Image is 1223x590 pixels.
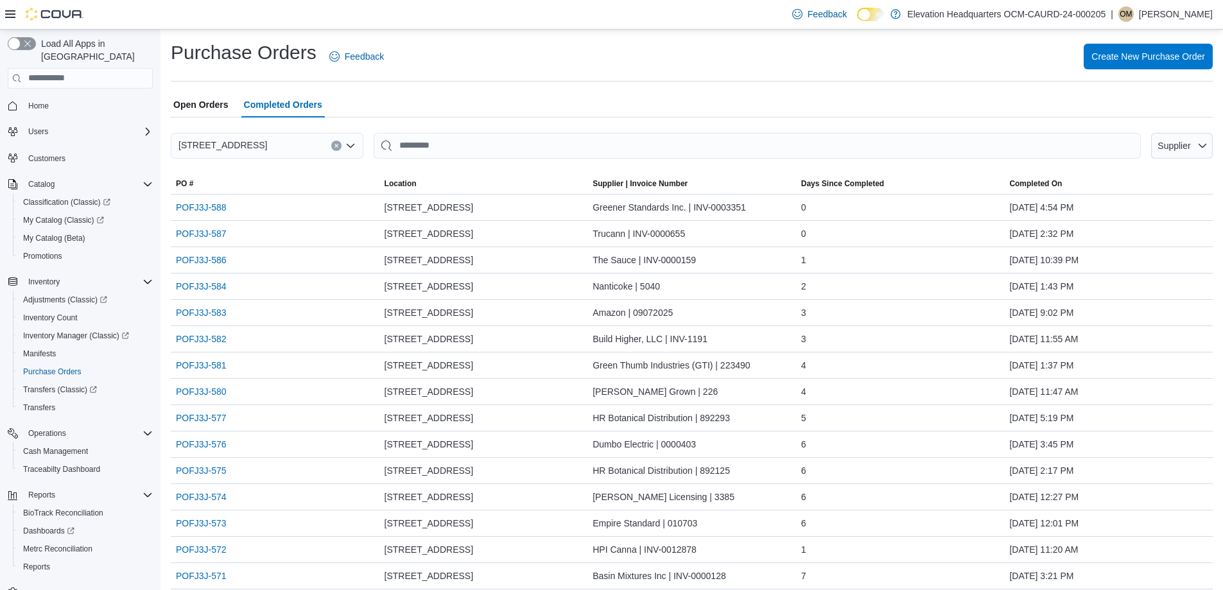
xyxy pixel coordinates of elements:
[18,400,153,415] span: Transfers
[171,173,379,194] button: PO #
[23,251,62,261] span: Promotions
[385,542,473,557] span: [STREET_ADDRESS]
[1009,489,1079,505] span: [DATE] 12:27 PM
[801,410,806,426] span: 5
[13,327,158,345] a: Inventory Manager (Classic)
[587,273,796,299] div: Nanticoke | 5040
[1091,50,1205,63] span: Create New Purchase Order
[801,516,806,531] span: 6
[379,173,588,194] button: Location
[176,358,227,373] a: POFJ3J-581
[23,274,65,290] button: Inventory
[1009,252,1079,268] span: [DATE] 10:39 PM
[23,367,82,377] span: Purchase Orders
[587,326,796,352] div: Build Higher, LLC | INV-1191
[176,463,227,478] a: POFJ3J-575
[23,215,104,225] span: My Catalog (Classic)
[13,442,158,460] button: Cash Management
[176,568,227,584] a: POFJ3J-571
[1009,384,1078,399] span: [DATE] 11:47 AM
[857,21,858,22] span: Dark Mode
[28,428,66,438] span: Operations
[176,279,227,294] a: POFJ3J-584
[801,305,806,320] span: 3
[23,151,71,166] a: Customers
[18,505,108,521] a: BioTrack Reconciliation
[13,309,158,327] button: Inventory Count
[18,559,55,575] a: Reports
[13,211,158,229] a: My Catalog (Classic)
[801,331,806,347] span: 3
[587,300,796,325] div: Amazon | 09072025
[176,410,227,426] a: POFJ3J-577
[385,178,417,189] span: Location
[18,382,153,397] span: Transfers (Classic)
[18,346,61,361] a: Manifests
[1009,516,1079,531] span: [DATE] 12:01 PM
[23,124,153,139] span: Users
[801,178,884,189] span: Days Since Completed
[28,277,60,287] span: Inventory
[1009,463,1073,478] span: [DATE] 2:17 PM
[173,92,229,117] span: Open Orders
[18,523,80,539] a: Dashboards
[1151,133,1213,159] button: Supplier
[801,200,806,215] span: 0
[1009,178,1062,189] span: Completed On
[18,444,93,459] a: Cash Management
[18,462,105,477] a: Traceabilty Dashboard
[1111,6,1113,22] p: |
[26,8,83,21] img: Cova
[587,405,796,431] div: HR Botanical Distribution | 892293
[385,305,473,320] span: [STREET_ADDRESS]
[13,540,158,558] button: Metrc Reconciliation
[176,178,193,189] span: PO #
[808,8,847,21] span: Feedback
[18,523,153,539] span: Dashboards
[171,40,317,65] h1: Purchase Orders
[18,292,112,308] a: Adjustments (Classic)
[13,193,158,211] a: Classification (Classic)
[385,463,473,478] span: [STREET_ADDRESS]
[13,291,158,309] a: Adjustments (Classic)
[1009,437,1073,452] span: [DATE] 3:45 PM
[23,426,71,441] button: Operations
[385,331,473,347] span: [STREET_ADDRESS]
[23,487,60,503] button: Reports
[18,400,60,415] a: Transfers
[907,6,1106,22] p: Elevation Headquarters OCM-CAURD-24-000205
[18,505,153,521] span: BioTrack Reconciliation
[18,541,153,557] span: Metrc Reconciliation
[18,213,109,228] a: My Catalog (Classic)
[23,274,153,290] span: Inventory
[176,384,227,399] a: POFJ3J-580
[18,364,153,379] span: Purchase Orders
[801,226,806,241] span: 0
[587,484,796,510] div: [PERSON_NAME] Licensing | 3385
[18,382,102,397] a: Transfers (Classic)
[1009,305,1073,320] span: [DATE] 9:02 PM
[13,247,158,265] button: Promotions
[18,195,116,210] a: Classification (Classic)
[3,175,158,193] button: Catalog
[18,292,153,308] span: Adjustments (Classic)
[28,490,55,500] span: Reports
[176,200,227,215] a: POFJ3J-588
[385,437,473,452] span: [STREET_ADDRESS]
[13,363,158,381] button: Purchase Orders
[385,516,473,531] span: [STREET_ADDRESS]
[385,568,473,584] span: [STREET_ADDRESS]
[796,173,1005,194] button: Days Since Completed
[385,489,473,505] span: [STREET_ADDRESS]
[1139,6,1213,22] p: [PERSON_NAME]
[13,522,158,540] a: Dashboards
[385,226,473,241] span: [STREET_ADDRESS]
[587,537,796,562] div: HPI Canna | INV-0012878
[587,173,796,194] button: Supplier | Invoice Number
[23,487,153,503] span: Reports
[18,230,153,246] span: My Catalog (Beta)
[18,248,67,264] a: Promotions
[587,195,796,220] div: Greener Standards Inc. | INV-0003351
[1009,410,1073,426] span: [DATE] 5:19 PM
[1009,226,1073,241] span: [DATE] 2:32 PM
